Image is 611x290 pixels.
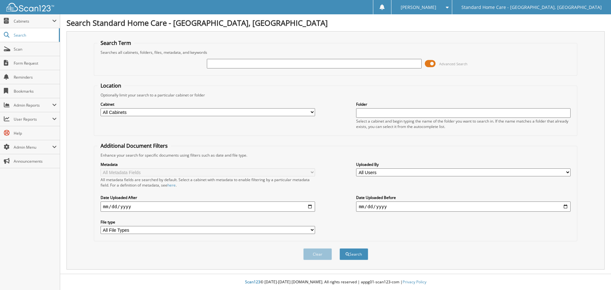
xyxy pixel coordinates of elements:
[356,118,571,129] div: Select a cabinet and begin typing the name of the folder you want to search in. If the name match...
[97,82,124,89] legend: Location
[97,142,171,149] legend: Additional Document Filters
[101,195,315,200] label: Date Uploaded After
[167,182,176,188] a: here
[356,102,571,107] label: Folder
[14,88,57,94] span: Bookmarks
[101,219,315,225] label: File type
[101,177,315,188] div: All metadata fields are searched by default. Select a cabinet with metadata to enable filtering b...
[97,92,574,98] div: Optionally limit your search to a particular cabinet or folder
[14,60,57,66] span: Form Request
[356,195,571,200] label: Date Uploaded Before
[97,50,574,55] div: Searches all cabinets, folders, files, metadata, and keywords
[14,159,57,164] span: Announcements
[97,39,134,46] legend: Search Term
[356,162,571,167] label: Uploaded By
[461,5,602,9] span: Standard Home Care - [GEOGRAPHIC_DATA], [GEOGRAPHIC_DATA]
[14,46,57,52] span: Scan
[14,103,52,108] span: Admin Reports
[14,131,57,136] span: Help
[403,279,426,285] a: Privacy Policy
[14,18,52,24] span: Cabinets
[303,248,332,260] button: Clear
[356,202,571,212] input: end
[101,162,315,167] label: Metadata
[439,61,467,66] span: Advanced Search
[340,248,368,260] button: Search
[6,3,54,11] img: scan123-logo-white.svg
[14,145,52,150] span: Admin Menu
[14,117,52,122] span: User Reports
[401,5,436,9] span: [PERSON_NAME]
[60,274,611,290] div: © [DATE]-[DATE] [DOMAIN_NAME]. All rights reserved | appg01-scan123-com |
[14,32,56,38] span: Search
[14,74,57,80] span: Reminders
[245,279,260,285] span: Scan123
[101,202,315,212] input: start
[97,152,574,158] div: Enhance your search for specific documents using filters such as date and file type.
[101,102,315,107] label: Cabinet
[67,18,605,28] h1: Search Standard Home Care - [GEOGRAPHIC_DATA], [GEOGRAPHIC_DATA]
